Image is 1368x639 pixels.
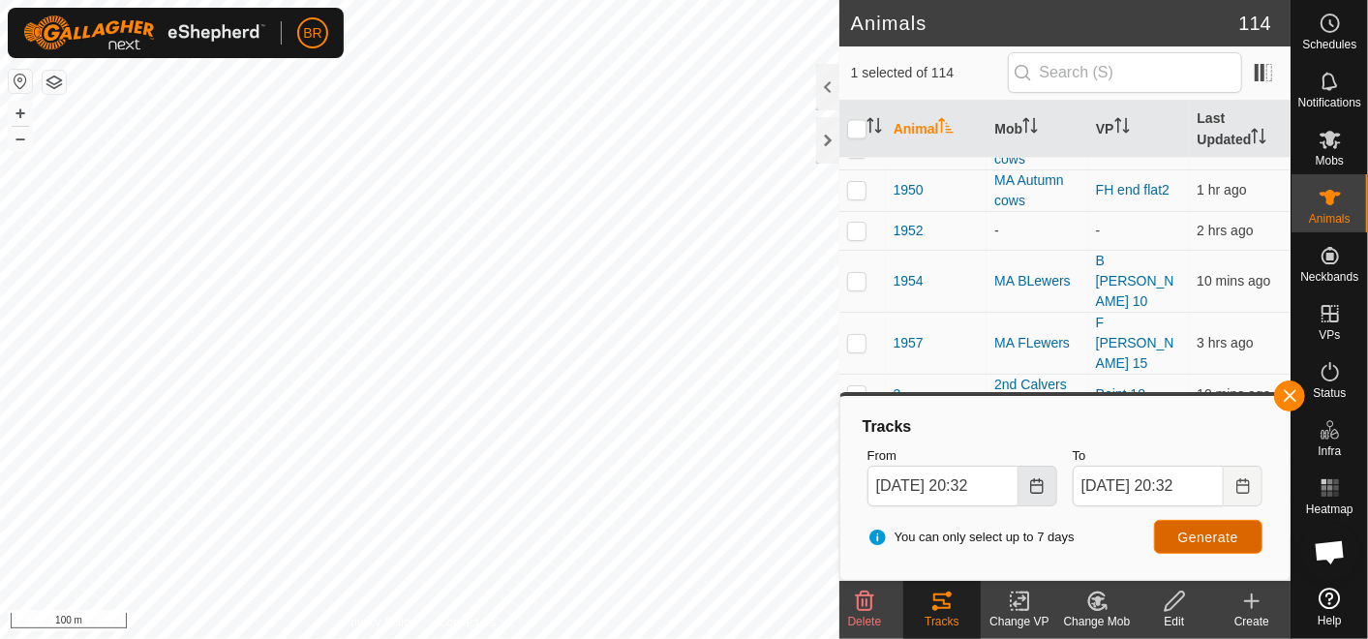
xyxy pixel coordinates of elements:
button: Choose Date [1224,466,1262,506]
div: Change VP [981,613,1058,630]
span: Delete [848,615,882,628]
span: Mobs [1316,155,1344,167]
img: Gallagher Logo [23,15,265,50]
a: F [PERSON_NAME] 15 [1096,315,1174,371]
button: + [9,102,32,125]
label: From [867,446,1057,466]
button: Generate [1154,520,1262,554]
span: 1 selected of 114 [851,63,1008,83]
div: Create [1213,613,1291,630]
a: Help [1292,580,1368,634]
div: Edit [1136,613,1213,630]
span: 2 [894,384,901,405]
button: – [9,127,32,150]
span: 1950 [894,180,924,200]
span: 15 Sept 2025, 8:23 pm [1197,386,1270,402]
div: Open chat [1301,523,1359,581]
span: Animals [1309,213,1351,225]
app-display-virtual-paddock-transition: - [1096,223,1101,238]
span: 1957 [894,333,924,353]
span: 15 Sept 2025, 4:54 pm [1197,335,1253,350]
span: Status [1313,387,1346,399]
a: Point 18 [1096,386,1145,402]
button: Reset Map [9,70,32,93]
span: Help [1318,615,1342,626]
a: B [PERSON_NAME] 10 [1096,253,1174,309]
div: 2nd Calvers Peka Rd [994,375,1080,415]
span: BR [303,23,321,44]
span: 1952 [894,221,924,241]
div: MA FLewers [994,333,1080,353]
div: MA BLewers [994,271,1080,291]
button: Choose Date [1018,466,1057,506]
th: VP [1088,101,1190,159]
span: You can only select up to 7 days [867,528,1075,547]
span: 15 Sept 2025, 8:23 pm [1197,273,1270,289]
div: Tracks [903,613,981,630]
button: Map Layers [43,71,66,94]
span: Infra [1318,445,1341,457]
div: Change Mob [1058,613,1136,630]
th: Last Updated [1189,101,1291,159]
span: Generate [1178,530,1238,545]
span: 15 Sept 2025, 7:14 pm [1197,182,1246,198]
p-sorticon: Activate to sort [938,121,954,137]
th: Mob [987,101,1088,159]
h2: Animals [851,12,1239,35]
a: FH end flat2 [1096,182,1170,198]
a: Contact Us [439,614,496,631]
p-sorticon: Activate to sort [866,121,882,137]
span: VPs [1319,329,1340,341]
span: 1954 [894,271,924,291]
p-sorticon: Activate to sort [1022,121,1038,137]
span: Neckbands [1300,271,1358,283]
div: Tracks [860,415,1270,439]
div: - [994,221,1080,241]
span: 114 [1239,9,1271,38]
div: MA Autumn cows [994,170,1080,211]
span: Schedules [1302,39,1356,50]
span: Notifications [1298,97,1361,108]
p-sorticon: Activate to sort [1114,121,1130,137]
label: To [1073,446,1262,466]
p-sorticon: Activate to sort [1251,132,1266,147]
span: Heatmap [1306,503,1353,515]
a: Privacy Policy [343,614,415,631]
th: Animal [886,101,988,159]
input: Search (S) [1008,52,1242,93]
span: 15 Sept 2025, 5:34 pm [1197,223,1253,238]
